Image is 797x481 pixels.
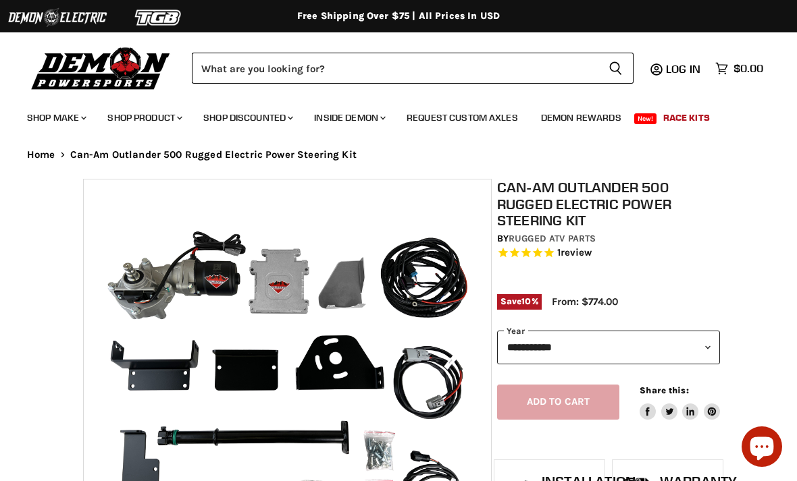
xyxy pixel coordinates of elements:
span: Rated 5.0 out of 5 stars 1 reviews [497,246,720,260]
a: Inside Demon [304,104,394,132]
img: TGB Logo 2 [108,5,209,30]
span: Share this: [640,385,688,395]
form: Product [192,53,634,84]
span: $0.00 [734,62,763,75]
a: Home [27,149,55,161]
a: Shop Discounted [193,104,301,132]
input: Search [192,53,598,84]
a: Rugged ATV Parts [509,233,596,244]
span: 10 [521,296,531,306]
span: Log in [666,62,700,76]
a: $0.00 [709,59,770,78]
img: Demon Electric Logo 2 [7,5,108,30]
select: year [497,331,720,364]
a: Log in [660,63,709,75]
img: Demon Powersports [27,44,175,92]
aside: Share this: [640,385,720,420]
span: New! [634,113,657,124]
h1: Can-Am Outlander 500 Rugged Electric Power Steering Kit [497,179,720,229]
a: Race Kits [653,104,720,132]
inbox-online-store-chat: Shopify online store chat [738,426,786,470]
a: Shop Make [17,104,95,132]
div: by [497,231,720,246]
span: review [561,246,592,258]
span: From: $774.00 [552,295,618,308]
span: Save % [497,294,542,309]
a: Shop Product [97,104,190,132]
a: Request Custom Axles [396,104,528,132]
span: Can-Am Outlander 500 Rugged Electric Power Steering Kit [70,149,357,161]
ul: Main menu [17,98,760,132]
a: Demon Rewards [531,104,632,132]
span: 1 reviews [557,246,592,258]
button: Search [598,53,634,84]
